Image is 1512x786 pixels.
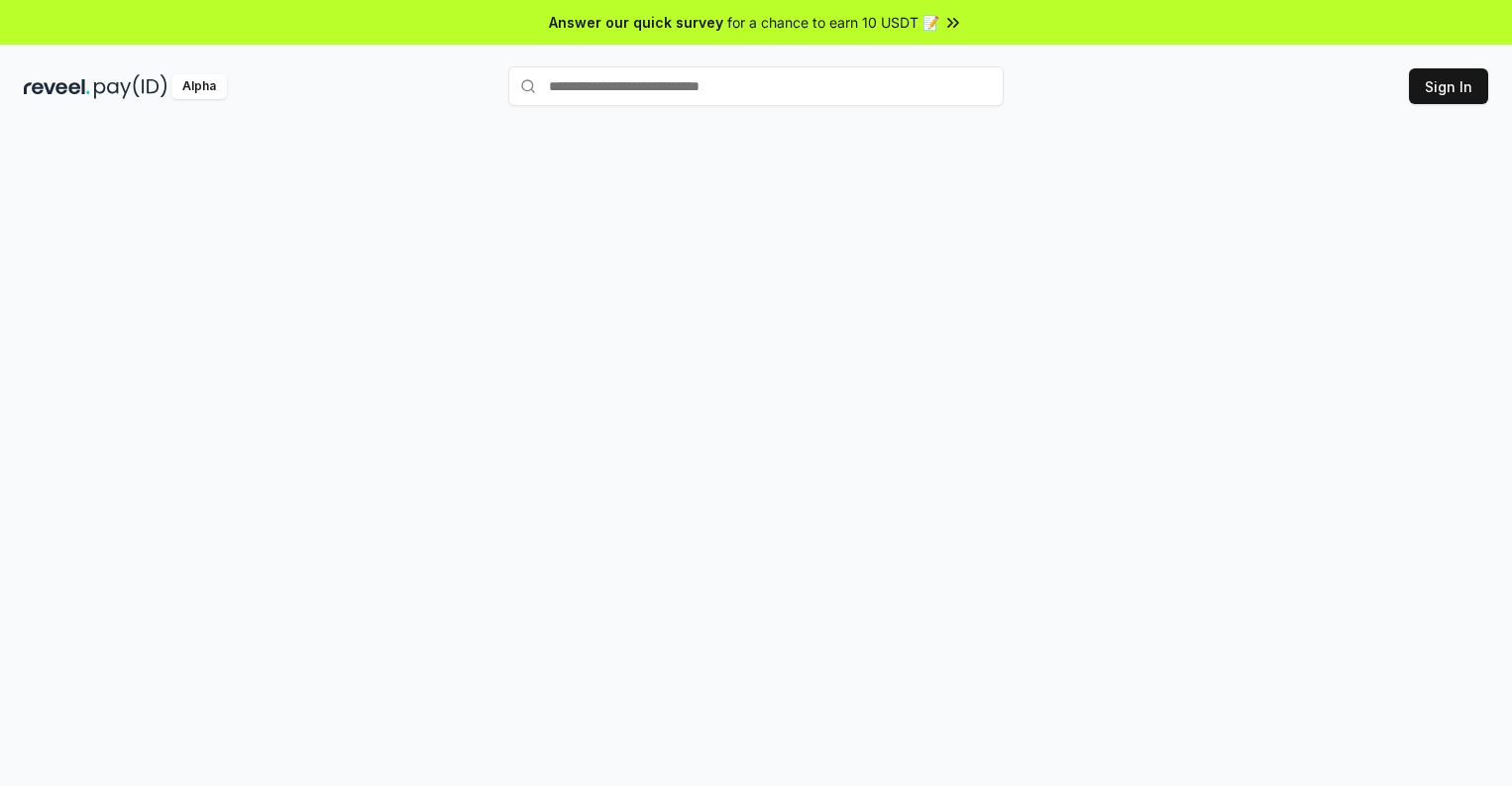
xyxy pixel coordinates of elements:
[24,74,90,99] img: reveel_dark
[94,74,167,99] img: pay_id
[1409,68,1488,104] button: Sign In
[171,74,227,99] div: Alpha
[549,12,723,33] span: Answer our quick survey
[727,12,939,33] span: for a chance to earn 10 USDT 📝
